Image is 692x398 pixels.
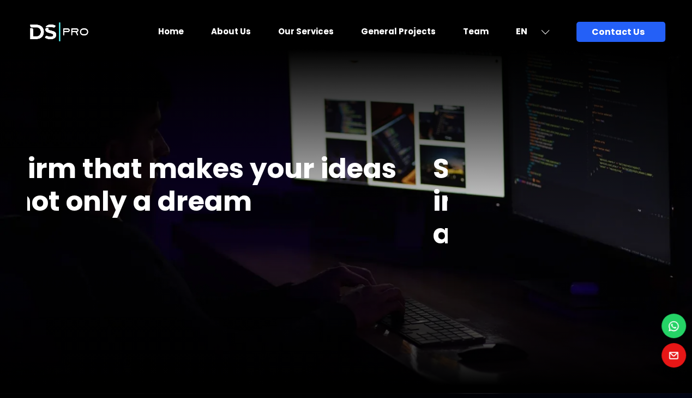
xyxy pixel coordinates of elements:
[158,26,184,37] a: Home
[516,25,527,38] span: EN
[278,26,334,37] a: Our Services
[13,152,433,218] h1: Firm that makes your ideas not only a dream
[576,22,665,42] a: Contact Us
[463,26,489,37] a: Team
[211,26,251,37] a: About Us
[361,26,436,37] a: General Projects
[27,12,91,52] img: Launch Logo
